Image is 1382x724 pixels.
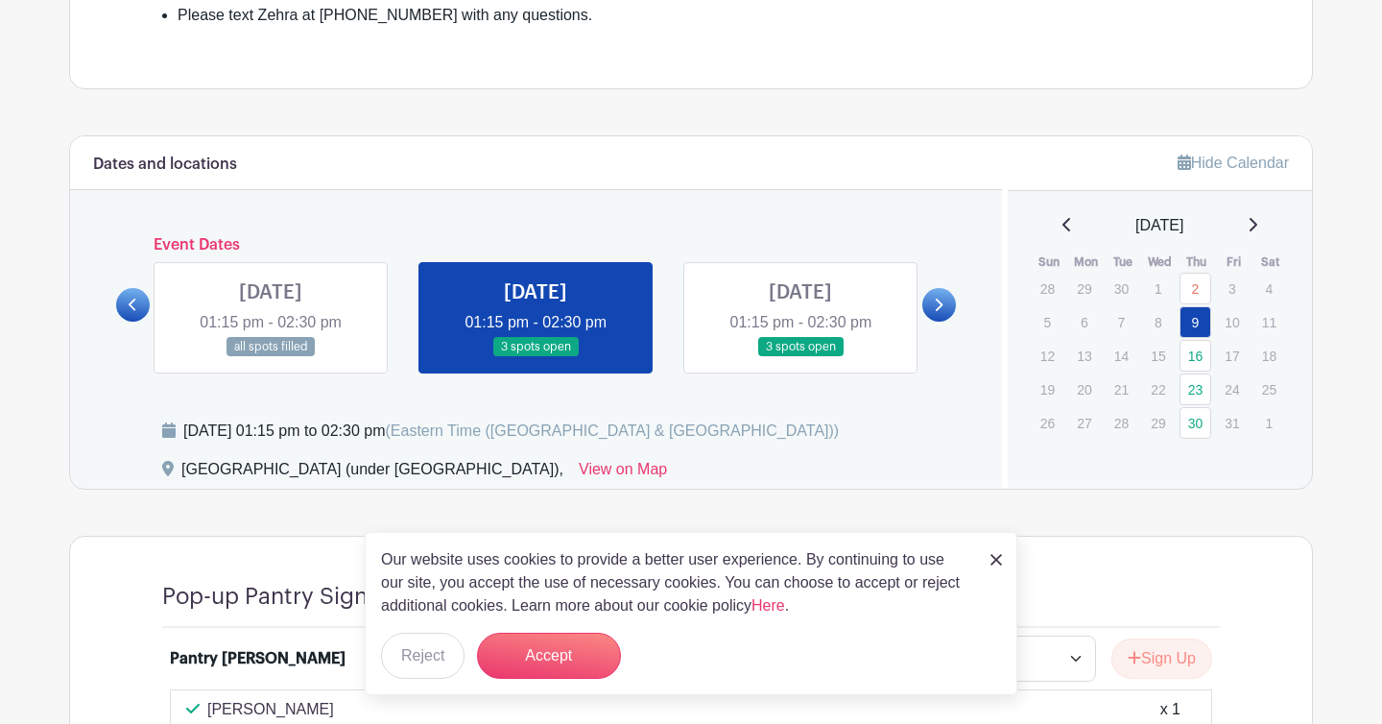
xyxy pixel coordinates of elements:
p: 1 [1142,274,1174,303]
th: Thu [1179,253,1216,272]
p: [PERSON_NAME] [207,698,334,721]
p: 26 [1032,408,1063,438]
a: 9 [1179,306,1211,338]
a: 2 [1179,273,1211,304]
p: Our website uses cookies to provide a better user experience. By continuing to use our site, you ... [381,548,970,617]
h6: Event Dates [150,236,922,254]
p: 28 [1106,408,1137,438]
button: Sign Up [1111,639,1212,679]
p: 6 [1068,307,1100,337]
p: 24 [1216,374,1248,404]
p: 12 [1032,341,1063,371]
p: 28 [1032,274,1063,303]
a: 16 [1179,340,1211,372]
p: 10 [1216,307,1248,337]
a: Hide Calendar [1178,155,1289,171]
p: 25 [1253,374,1285,404]
div: x 1 [1160,698,1180,721]
p: 21 [1106,374,1137,404]
p: 8 [1142,307,1174,337]
p: 19 [1032,374,1063,404]
p: 1 [1253,408,1285,438]
th: Tue [1105,253,1142,272]
img: close_button-5f87c8562297e5c2d7936805f587ecaba9071eb48480494691a3f1689db116b3.svg [990,554,1002,566]
div: [GEOGRAPHIC_DATA] (under [GEOGRAPHIC_DATA]), [181,458,563,489]
p: 18 [1253,341,1285,371]
p: 4 [1253,274,1285,303]
h4: Pop-up Pantry Sign-up [162,583,403,611]
p: 7 [1106,307,1137,337]
p: 17 [1216,341,1248,371]
th: Fri [1215,253,1252,272]
p: 27 [1068,408,1100,438]
button: Reject [381,633,465,679]
p: 20 [1068,374,1100,404]
button: Accept [477,633,621,679]
p: 15 [1142,341,1174,371]
p: 13 [1068,341,1100,371]
th: Sat [1252,253,1290,272]
p: 22 [1142,374,1174,404]
th: Sun [1031,253,1068,272]
a: 30 [1179,407,1211,439]
h6: Dates and locations [93,156,237,174]
th: Wed [1141,253,1179,272]
a: Here [751,597,785,614]
div: [DATE] 01:15 pm to 02:30 pm [183,420,839,443]
p: 29 [1068,274,1100,303]
p: 29 [1142,408,1174,438]
p: 11 [1253,307,1285,337]
a: 23 [1179,374,1211,405]
span: [DATE] [1135,214,1183,237]
p: 3 [1216,274,1248,303]
span: (Eastern Time ([GEOGRAPHIC_DATA] & [GEOGRAPHIC_DATA])) [385,422,839,439]
th: Mon [1067,253,1105,272]
div: Pantry [PERSON_NAME] [170,647,345,670]
p: 31 [1216,408,1248,438]
p: 5 [1032,307,1063,337]
p: 14 [1106,341,1137,371]
li: Please text Zehra at [PHONE_NUMBER] with any questions. [178,4,1220,27]
p: 30 [1106,274,1137,303]
a: View on Map [579,458,667,489]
